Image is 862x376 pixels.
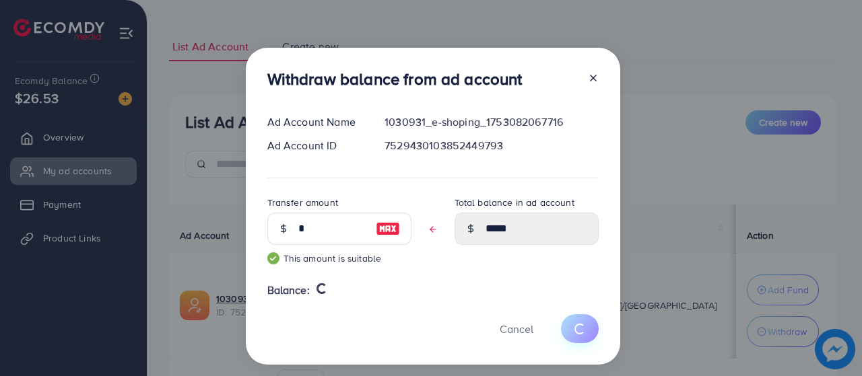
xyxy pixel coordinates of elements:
label: Transfer amount [267,196,338,209]
button: Cancel [483,314,550,343]
span: Cancel [500,322,533,336]
img: image [376,221,400,237]
div: Ad Account Name [257,114,374,130]
img: guide [267,252,279,264]
small: This amount is suitable [267,252,411,265]
div: 7529430103852449793 [374,138,609,153]
div: 1030931_e-shoping_1753082067716 [374,114,609,130]
label: Total balance in ad account [455,196,574,209]
h3: Withdraw balance from ad account [267,69,523,89]
span: Balance: [267,283,310,298]
div: Ad Account ID [257,138,374,153]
